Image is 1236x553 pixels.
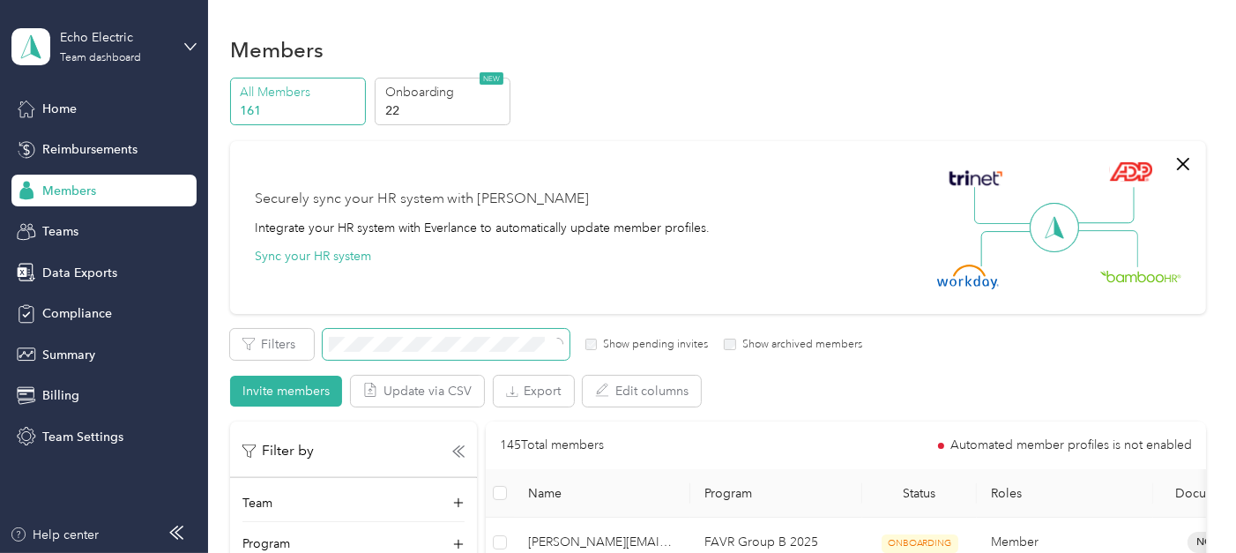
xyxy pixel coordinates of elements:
[974,187,1036,225] img: Line Left Up
[385,101,505,120] p: 22
[255,247,371,265] button: Sync your HR system
[494,376,574,407] button: Export
[862,469,977,518] th: Status
[42,428,123,446] span: Team Settings
[1073,187,1135,224] img: Line Right Up
[42,100,77,118] span: Home
[736,337,862,353] label: Show archived members
[351,376,484,407] button: Update via CSV
[242,440,314,462] p: Filter by
[42,386,79,405] span: Billing
[977,469,1153,518] th: Roles
[950,439,1192,452] span: Automated member profiles is not enabled
[597,337,708,353] label: Show pending invites
[242,534,290,553] p: Program
[945,166,1007,191] img: Trinet
[980,230,1042,266] img: Line Left Down
[1137,454,1236,553] iframe: Everlance-gr Chat Button Frame
[42,346,95,364] span: Summary
[514,469,690,518] th: Name
[60,53,141,64] div: Team dashboard
[42,264,117,282] span: Data Exports
[500,436,604,455] p: 145 Total members
[385,83,505,101] p: Onboarding
[255,219,711,237] div: Integrate your HR system with Everlance to automatically update member profiles.
[240,83,360,101] p: All Members
[528,533,676,552] span: [PERSON_NAME][EMAIL_ADDRESS][PERSON_NAME][DOMAIN_NAME]
[230,41,324,59] h1: Members
[60,28,170,47] div: Echo Electric
[937,265,999,289] img: Workday
[1076,230,1138,268] img: Line Right Down
[1100,270,1181,282] img: BambooHR
[528,486,676,501] span: Name
[10,526,100,544] button: Help center
[480,72,503,85] span: NEW
[1109,161,1152,182] img: ADP
[583,376,701,407] button: Edit columns
[255,189,590,210] div: Securely sync your HR system with [PERSON_NAME]
[42,222,78,241] span: Teams
[690,469,862,518] th: Program
[240,101,360,120] p: 161
[242,494,272,512] p: Team
[42,304,112,323] span: Compliance
[882,534,958,553] span: ONBOARDING
[230,376,342,407] button: Invite members
[230,329,314,360] button: Filters
[42,182,96,200] span: Members
[42,140,138,159] span: Reimbursements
